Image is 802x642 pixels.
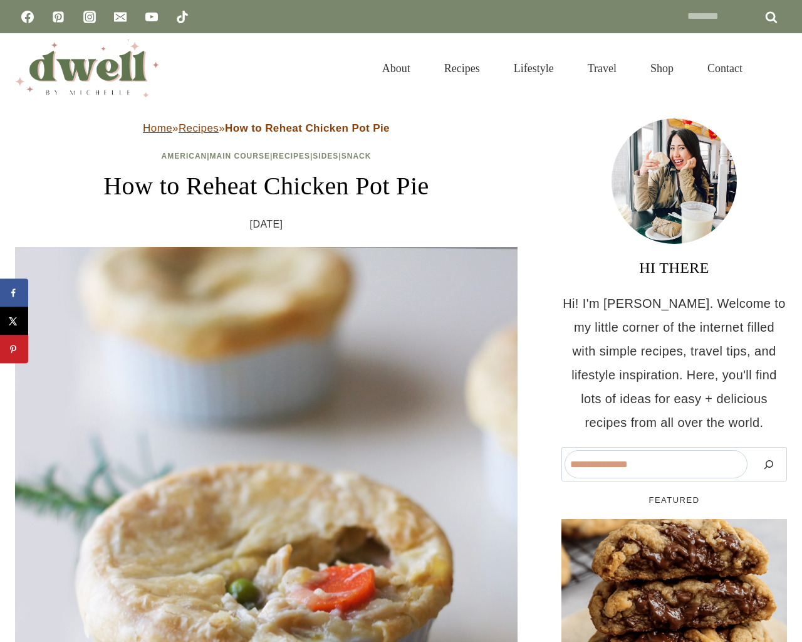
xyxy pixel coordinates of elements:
[179,122,219,134] a: Recipes
[497,46,571,90] a: Lifestyle
[571,46,633,90] a: Travel
[341,152,372,160] a: Snack
[170,4,195,29] a: TikTok
[250,215,283,234] time: [DATE]
[754,450,784,478] button: Search
[143,122,172,134] a: Home
[561,494,787,507] h5: FEATURED
[210,152,270,160] a: Main Course
[143,122,390,134] span: » »
[108,4,133,29] a: Email
[225,122,390,134] strong: How to Reheat Chicken Pot Pie
[365,46,427,90] a: About
[15,39,159,97] img: DWELL by michelle
[46,4,71,29] a: Pinterest
[162,152,372,160] span: | | | |
[313,152,338,160] a: Sides
[633,46,690,90] a: Shop
[561,292,787,434] p: Hi! I'm [PERSON_NAME]. Welcome to my little corner of the internet filled with simple recipes, tr...
[427,46,497,90] a: Recipes
[766,58,787,79] button: View Search Form
[561,256,787,279] h3: HI THERE
[139,4,164,29] a: YouTube
[365,46,759,90] nav: Primary Navigation
[690,46,759,90] a: Contact
[15,4,40,29] a: Facebook
[77,4,102,29] a: Instagram
[162,152,207,160] a: American
[273,152,310,160] a: Recipes
[15,167,518,205] h1: How to Reheat Chicken Pot Pie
